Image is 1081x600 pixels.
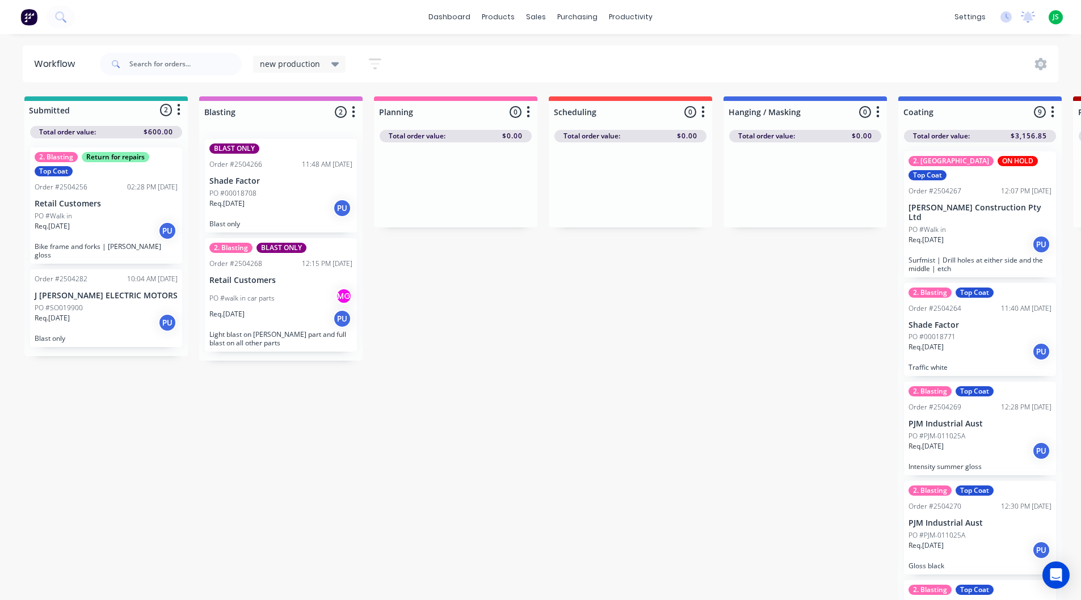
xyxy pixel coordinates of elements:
[209,159,262,170] div: Order #2504266
[908,170,947,180] div: Top Coat
[30,269,182,347] div: Order #250428210:04 AM [DATE]J [PERSON_NAME] ELECTRIC MOTORSPO #SO019900Req.[DATE]PUBlast only
[552,9,603,26] div: purchasing
[20,9,37,26] img: Factory
[333,310,351,328] div: PU
[908,235,944,245] p: Req. [DATE]
[908,303,961,314] div: Order #2504264
[256,243,306,253] div: BLAST ONLY
[913,131,970,141] span: Total order value:
[908,402,961,412] div: Order #2504269
[82,152,149,162] div: Return for repairs
[39,127,96,137] span: Total order value:
[209,176,352,186] p: Shade Factor
[603,9,658,26] div: productivity
[908,156,994,166] div: 2. [GEOGRAPHIC_DATA]
[1011,131,1047,141] span: $3,156.85
[205,139,357,233] div: BLAST ONLYOrder #250426611:48 AM [DATE]Shade FactorPO #00018708Req.[DATE]PUBlast only
[908,530,965,540] p: PO #PJM-011025A
[209,143,259,154] div: BLAST ONLY
[908,501,961,512] div: Order #2504270
[904,382,1056,475] div: 2. BlastingTop CoatOrder #250426912:28 PM [DATE]PJM Industrial AustPO #PJM-011025AReq.[DATE]PUInt...
[852,131,872,141] span: $0.00
[209,293,275,303] p: PO #walk in car parts
[563,131,620,141] span: Total order value:
[35,152,78,162] div: 2. Blasting
[209,309,245,319] p: Req. [DATE]
[904,151,1056,277] div: 2. [GEOGRAPHIC_DATA]ON HOLDTop CoatOrder #250426712:07 PM [DATE][PERSON_NAME] Construction Pty Lt...
[260,58,320,70] span: new production
[302,159,352,170] div: 11:48 AM [DATE]
[1032,541,1050,559] div: PU
[127,274,178,284] div: 10:04 AM [DATE]
[209,259,262,269] div: Order #2504268
[205,238,357,352] div: 2. BlastingBLAST ONLYOrder #250426812:15 PM [DATE]Retail CustomersPO #walk in car partsMGReq.[DAT...
[908,431,965,441] p: PO #PJM-011025A
[904,283,1056,377] div: 2. BlastingTop CoatOrder #250426411:40 AM [DATE]Shade FactorPO #00018771Req.[DATE]PUTraffic white
[908,561,1051,570] p: Gloss black
[302,259,352,269] div: 12:15 PM [DATE]
[908,225,946,235] p: PO #Walk in
[908,288,952,298] div: 2. Blasting
[476,9,520,26] div: products
[34,57,81,71] div: Workflow
[389,131,445,141] span: Total order value:
[129,53,242,75] input: Search for orders...
[956,485,994,496] div: Top Coat
[908,585,952,595] div: 2. Blasting
[1001,303,1051,314] div: 11:40 AM [DATE]
[35,303,83,313] p: PO #SO019900
[209,188,256,198] p: PO #00018708
[35,334,178,343] p: Blast only
[35,313,70,323] p: Req. [DATE]
[35,291,178,301] p: J [PERSON_NAME] ELECTRIC MOTORS
[35,242,178,259] p: Bike frame and forks | [PERSON_NAME] gloss
[908,363,1051,371] p: Traffic white
[908,419,1051,429] p: PJM Industrial Aust
[1032,442,1050,460] div: PU
[35,199,178,209] p: Retail Customers
[209,330,352,347] p: Light blast on [PERSON_NAME] part and full blast on all other parts
[1001,501,1051,512] div: 12:30 PM [DATE]
[949,9,991,26] div: settings
[35,182,87,192] div: Order #2504256
[677,131,697,141] span: $0.00
[1001,186,1051,196] div: 12:07 PM [DATE]
[908,441,944,451] p: Req. [DATE]
[1001,402,1051,412] div: 12:28 PM [DATE]
[30,147,182,264] div: 2. BlastingReturn for repairsTop CoatOrder #250425602:28 PM [DATE]Retail CustomersPO #Walk inReq....
[158,314,176,332] div: PU
[144,127,173,137] span: $600.00
[35,211,72,221] p: PO #Walk in
[502,131,523,141] span: $0.00
[908,485,952,496] div: 2. Blasting
[956,386,994,396] div: Top Coat
[520,9,552,26] div: sales
[209,243,253,253] div: 2. Blasting
[908,540,944,551] p: Req. [DATE]
[904,481,1056,574] div: 2. BlastingTop CoatOrder #250427012:30 PM [DATE]PJM Industrial AustPO #PJM-011025AReq.[DATE]PUGlo...
[1042,561,1070,589] div: Open Intercom Messenger
[956,288,994,298] div: Top Coat
[1032,235,1050,253] div: PU
[333,199,351,217] div: PU
[1053,12,1059,22] span: JS
[423,9,476,26] a: dashboard
[956,585,994,595] div: Top Coat
[209,276,352,285] p: Retail Customers
[35,166,73,176] div: Top Coat
[908,186,961,196] div: Order #2504267
[335,288,352,305] div: MG
[908,462,1051,471] p: Intensity summer gloss
[127,182,178,192] div: 02:28 PM [DATE]
[908,386,952,396] div: 2. Blasting
[908,203,1051,222] p: [PERSON_NAME] Construction Pty Ltd
[998,156,1038,166] div: ON HOLD
[35,221,70,231] p: Req. [DATE]
[209,219,352,228] p: Blast only
[908,342,944,352] p: Req. [DATE]
[738,131,795,141] span: Total order value:
[1032,343,1050,361] div: PU
[908,332,956,342] p: PO #00018771
[908,256,1051,273] p: Surfmist | Drill holes at either side and the middle | etch
[158,222,176,240] div: PU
